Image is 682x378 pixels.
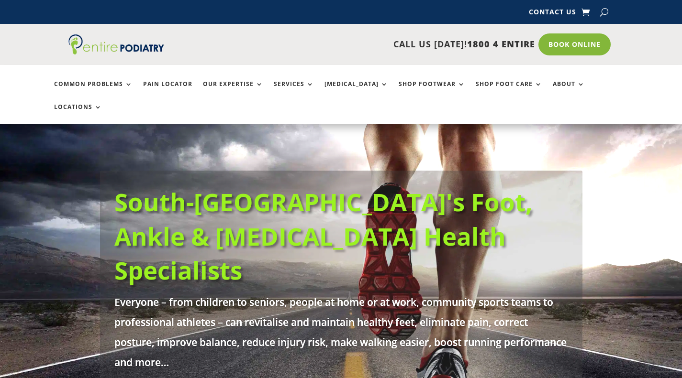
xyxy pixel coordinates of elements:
a: Shop Foot Care [476,81,542,101]
p: CALL US [DATE]! [193,38,535,51]
a: About [553,81,585,101]
a: Shop Footwear [399,81,465,101]
a: Locations [54,104,102,124]
a: Pain Locator [143,81,192,101]
a: Book Online [538,33,611,55]
a: Services [274,81,314,101]
a: [MEDICAL_DATA] [324,81,388,101]
span: 1800 4 ENTIRE [467,38,535,50]
a: Entire Podiatry [68,47,164,56]
a: Our Expertise [203,81,263,101]
a: Common Problems [54,81,133,101]
a: Contact Us [529,9,576,19]
p: Everyone – from children to seniors, people at home or at work, community sports teams to profess... [114,292,568,372]
a: South-[GEOGRAPHIC_DATA]'s Foot, Ankle & [MEDICAL_DATA] Health Specialists [114,185,533,287]
img: logo (1) [68,34,164,54]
